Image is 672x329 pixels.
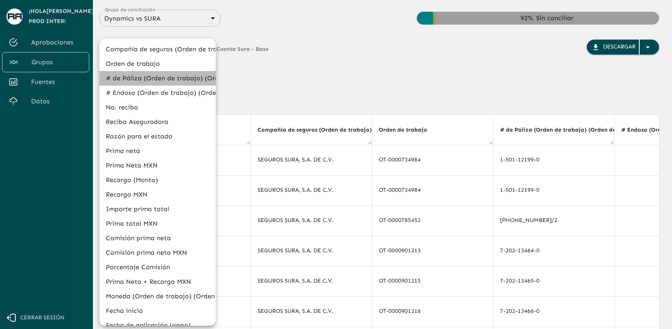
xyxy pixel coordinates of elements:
[99,115,216,129] li: Recibo Aseguradora
[99,187,216,202] li: Recargo MXN
[99,216,216,231] li: Prima total MXN
[99,173,216,187] li: Recargo (Monto)
[99,245,216,260] li: Comisión prima neta MXN
[99,57,216,71] li: Orden de trabajo
[99,129,216,144] li: Razón para el estado
[99,86,216,100] li: # Endoso (Orden de trabajo) (Orden de trabajo)
[99,100,216,115] li: No. recibo
[99,289,216,304] li: Moneda (Orden de trabajo) (Orden de trabajo)
[99,304,216,318] li: Fecha inicio
[99,71,216,86] li: # de Póliza (Orden de trabajo) (Orden de trabajo)
[99,275,216,289] li: Prima Neta + Recargo MXN
[99,202,216,216] li: Importe prima total
[99,260,216,275] li: Porcentaje Comisión
[99,158,216,173] li: Prima Neta MXN
[99,231,216,245] li: Comisión prima neta
[99,144,216,158] li: Prima neta
[99,42,216,57] li: Compañía de seguros (Orden de trabajo) (Orden de trabajo)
